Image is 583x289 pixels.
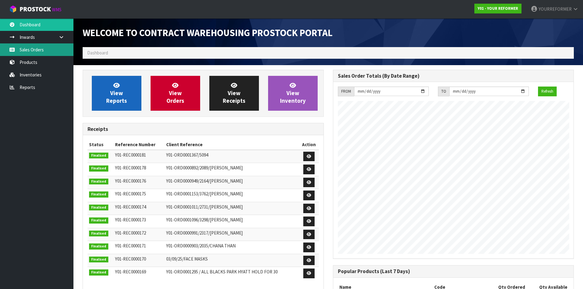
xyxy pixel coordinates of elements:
span: Y01-REC0000176 [115,178,146,184]
span: YOURREFORMER [539,6,572,12]
span: Finalised [89,231,108,237]
span: View Inventory [280,82,306,105]
span: Finalised [89,205,108,211]
span: 03/09/25/FACE MASKS [166,256,208,262]
span: Y01-ORD0001295 / ALL BLACKS PARK HYATT HOLD FOR 30 [166,269,278,275]
span: Y01-REC0000175 [115,191,146,197]
span: Y01-ORD0000991/2317/[PERSON_NAME] [166,230,243,236]
a: ViewReceipts [209,76,259,111]
span: Finalised [89,191,108,198]
h3: Sales Order Totals (By Date Range) [338,73,569,79]
span: Dashboard [87,50,108,56]
span: View Reports [106,82,127,105]
th: Action [299,140,319,150]
span: Y01-REC0000174 [115,204,146,210]
a: ViewInventory [268,76,318,111]
th: Status [88,140,114,150]
span: Finalised [89,257,108,263]
th: Reference Number [114,140,165,150]
span: Finalised [89,269,108,276]
th: Client Reference [165,140,299,150]
span: Y01-REC0000171 [115,243,146,249]
button: Refresh [538,87,557,96]
span: ProStock [20,5,51,13]
span: Finalised [89,217,108,224]
a: ViewReports [92,76,141,111]
span: Y01-REC0000169 [115,269,146,275]
span: Y01-REC0000170 [115,256,146,262]
span: View Receipts [223,82,245,105]
small: WMS [52,7,62,13]
span: Y01-ORD0001096/3298/[PERSON_NAME] [166,217,243,223]
strong: Y01 - YOUR REFORMER [478,6,518,11]
div: TO [438,87,449,96]
h3: Receipts [88,126,319,132]
div: FROM [338,87,354,96]
span: Finalised [89,165,108,172]
img: cube-alt.png [9,5,17,13]
span: Y01-REC0000178 [115,165,146,171]
a: ViewOrders [151,76,200,111]
span: Finalised [89,243,108,250]
span: Y01-ORD0001011/2731/[PERSON_NAME] [166,204,243,210]
span: Finalised [89,179,108,185]
span: Y01-ORD0001367/5094 [166,152,208,158]
span: Welcome to Contract Warehousing ProStock Portal [83,27,333,39]
span: Y01-REC0000181 [115,152,146,158]
span: Y01-REC0000173 [115,217,146,223]
span: View Orders [166,82,184,105]
span: Y01-ORD0000949/2164/[PERSON_NAME] [166,178,243,184]
span: Y01-ORD0000892/2089/[PERSON_NAME] [166,165,243,171]
span: Y01-REC0000172 [115,230,146,236]
span: Finalised [89,153,108,159]
span: Y01-ORD0001153/3762/[PERSON_NAME] [166,191,243,197]
h3: Popular Products (Last 7 Days) [338,269,569,274]
span: Y01-ORD0000903/2035/CHANA THAN [166,243,236,249]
